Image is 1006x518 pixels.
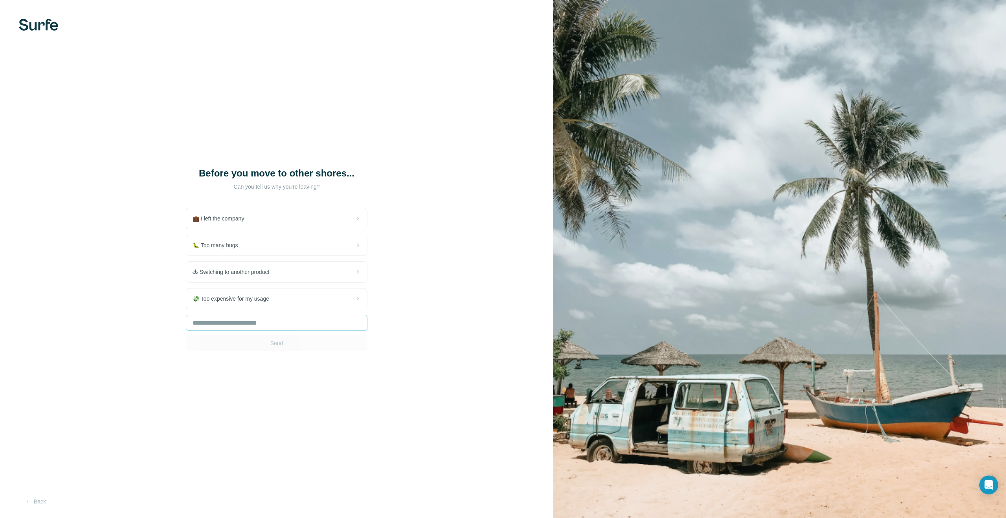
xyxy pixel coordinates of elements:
[198,167,355,180] h1: Before you move to other shores...
[979,476,998,494] div: Open Intercom Messenger
[193,295,275,303] span: 💸 Too expensive for my usage
[198,183,355,191] p: Can you tell us why you're leaving?
[193,268,275,276] span: 🕹 Switching to another product
[193,241,244,249] span: 🐛 Too many bugs
[19,494,51,509] button: Back
[193,215,250,222] span: 💼 I left the company
[19,19,58,31] img: Surfe's logo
